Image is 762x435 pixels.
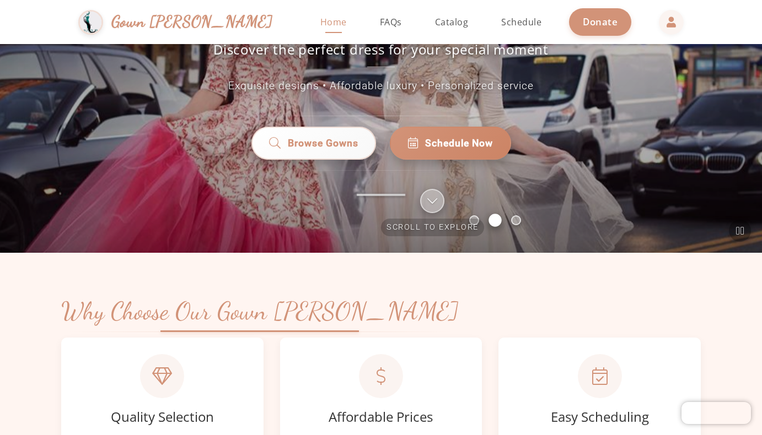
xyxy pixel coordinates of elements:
p: Discover the perfect dress for your special moment [202,40,560,67]
a: Donate [569,8,631,35]
span: Schedule Now [425,136,493,150]
h2: Why Choose Our Gown [PERSON_NAME] [61,297,458,327]
h3: Affordable Prices [297,409,466,425]
p: Exquisite designs • Affordable luxury • Personalized service [133,78,629,94]
span: Browse Gowns [288,136,358,150]
span: Scroll to explore [381,219,484,236]
img: Gown Gmach Logo [78,10,103,35]
iframe: Chatra live chat [681,402,751,424]
span: Schedule [501,16,541,28]
span: Home [320,16,347,28]
span: Catalog [435,16,469,28]
a: Gown [PERSON_NAME] [78,7,284,37]
span: Donate [583,15,618,28]
span: Gown [PERSON_NAME] [111,10,273,34]
h3: Easy Scheduling [515,409,684,425]
span: FAQs [380,16,402,28]
h3: Quality Selection [78,409,247,425]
